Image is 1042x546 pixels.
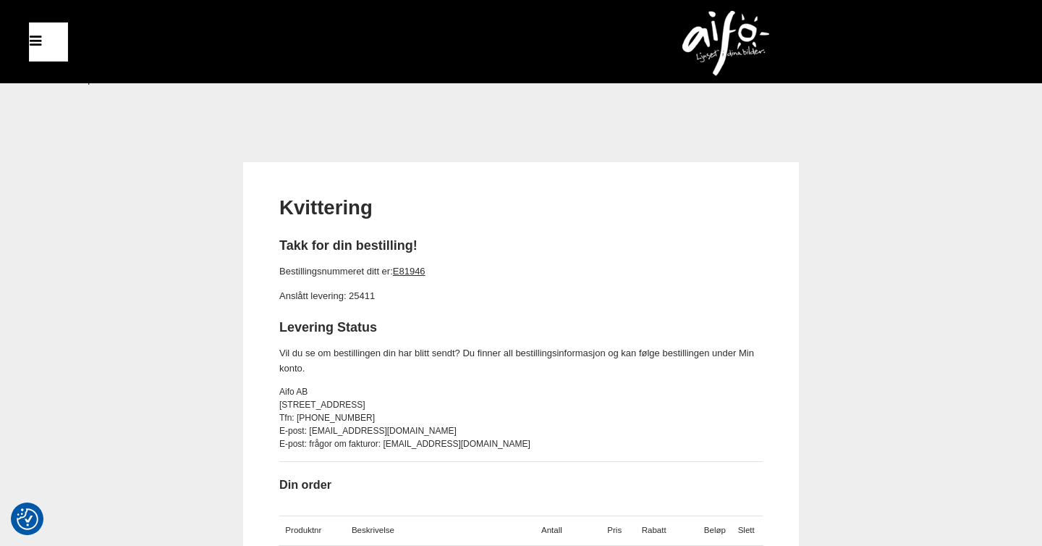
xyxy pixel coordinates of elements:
[17,506,38,532] button: Samtykkepreferanser
[279,398,763,411] div: [STREET_ADDRESS]
[393,266,425,277] a: E81946
[279,237,763,255] h2: Takk for din bestilling!
[279,411,763,424] div: Tfn: [PHONE_NUMBER]
[738,526,755,534] span: Slett
[279,476,763,493] h3: Din order
[279,319,763,337] h2: Levering Status
[279,346,763,377] p: Vil du se om bestillingen din har blitt sendt? Du finner all bestillingsinformasjon og kan følge ...
[704,526,726,534] span: Beløp
[682,11,769,76] img: logo.png
[279,437,763,450] div: E-post: frågor om fakturor: [EMAIL_ADDRESS][DOMAIN_NAME]
[642,526,666,534] span: Rabatt
[279,289,763,304] p: Anslått levering: 25411
[541,526,562,534] span: Antall
[607,526,622,534] span: Pris
[279,264,763,280] p: Bestillingsnummeret ditt er:
[17,508,38,530] img: Revisit consent button
[352,526,394,534] span: Beskrivelse
[279,385,763,398] div: Aifo AB
[279,194,763,222] h1: Kvittering
[279,424,763,437] div: E-post: [EMAIL_ADDRESS][DOMAIN_NAME]
[285,526,321,534] span: Produktnr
